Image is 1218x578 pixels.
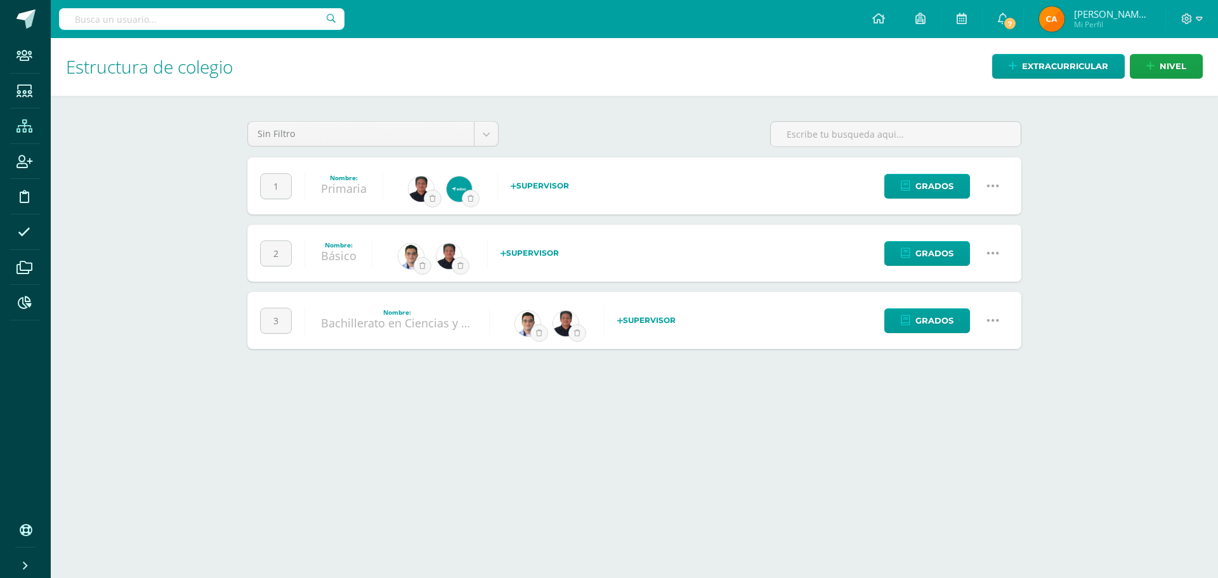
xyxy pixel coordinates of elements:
[511,181,569,190] strong: Supervisor
[1074,19,1150,30] span: Mi Perfil
[501,248,559,258] strong: Supervisor
[1160,55,1186,78] span: nivel
[915,174,953,198] span: Grados
[1130,54,1203,79] a: nivel
[321,181,367,196] a: Primaria
[383,308,411,317] strong: Nombre:
[1003,16,1017,30] span: 7
[330,173,358,182] strong: Nombre:
[59,8,344,30] input: Busca un usuario...
[915,242,953,265] span: Grados
[992,54,1125,79] a: Extracurricular
[321,248,357,263] a: Básico
[398,244,424,269] img: 828dc3da83d952870f0c8eb2a42c8d14.png
[66,55,233,79] span: Estructura de colegio
[325,240,353,249] strong: Nombre:
[258,122,464,146] span: Sin Filtro
[436,244,462,269] img: eff8bfa388aef6dbf44d967f8e9a2edc.png
[884,174,970,199] a: Grados
[321,315,494,331] a: Bachillerato en Ciencias y Letras
[447,176,472,202] img: e4bfb1306657ee1b3f04ec402857feb8.png
[771,122,1021,147] input: Escribe tu busqueda aqui...
[1074,8,1150,20] span: [PERSON_NAME] Santiago [PERSON_NAME]
[915,309,953,332] span: Grados
[409,176,434,202] img: eff8bfa388aef6dbf44d967f8e9a2edc.png
[1022,55,1108,78] span: Extracurricular
[553,311,579,336] img: eff8bfa388aef6dbf44d967f8e9a2edc.png
[1039,6,1064,32] img: af9f1233f962730253773e8543f9aabb.png
[248,122,498,146] a: Sin Filtro
[884,308,970,333] a: Grados
[617,315,676,325] strong: Supervisor
[884,241,970,266] a: Grados
[515,311,540,336] img: 828dc3da83d952870f0c8eb2a42c8d14.png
